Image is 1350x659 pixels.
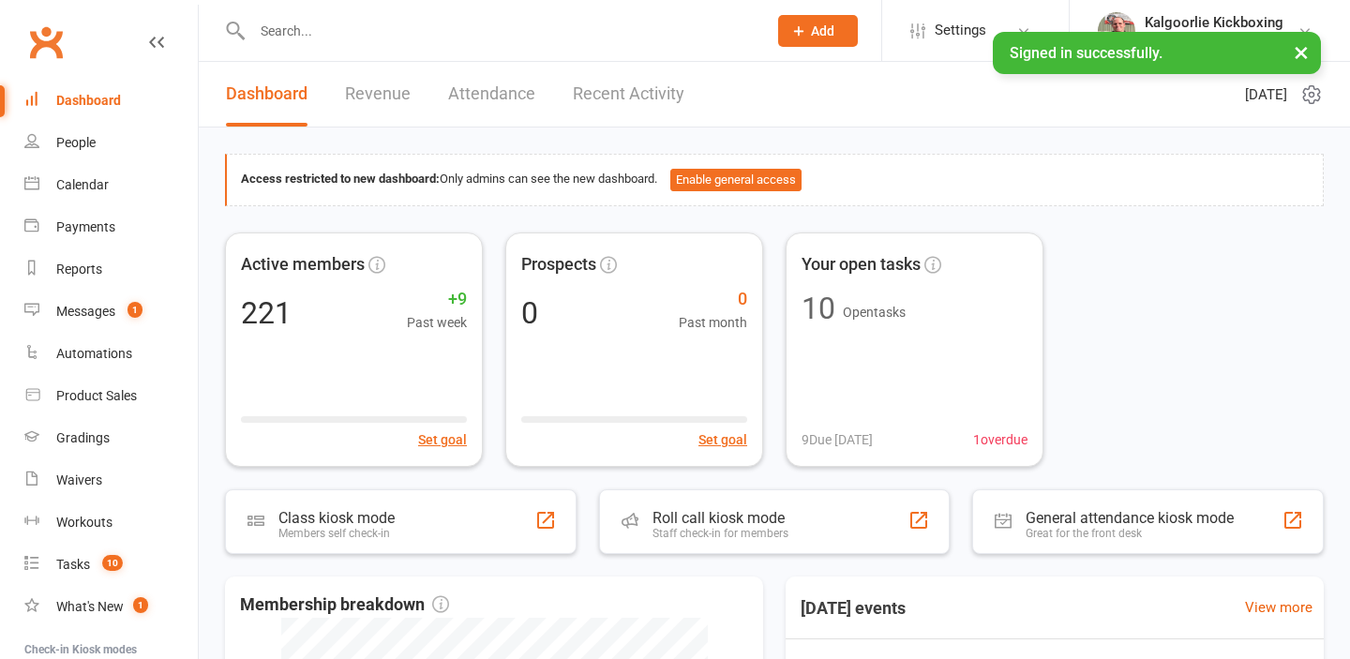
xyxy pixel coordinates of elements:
a: Dashboard [24,80,198,122]
div: Messages [56,304,115,319]
a: View more [1245,596,1312,619]
a: Revenue [345,62,411,127]
span: [DATE] [1245,83,1287,106]
button: Add [778,15,858,47]
span: 1 [127,302,142,318]
h3: [DATE] events [786,592,921,625]
div: Calendar [56,177,109,192]
span: Add [811,23,834,38]
span: Active members [241,251,365,278]
button: Set goal [418,429,467,450]
span: Prospects [521,251,596,278]
div: Workouts [56,515,112,530]
div: Kalgoorlie Kickboxing [1145,31,1283,48]
div: Automations [56,346,132,361]
button: × [1284,32,1318,72]
span: Signed in successfully. [1010,44,1162,62]
span: Open tasks [843,305,906,320]
div: What's New [56,599,124,614]
a: Attendance [448,62,535,127]
a: Automations [24,333,198,375]
div: Payments [56,219,115,234]
span: Settings [935,9,986,52]
div: 221 [241,298,292,328]
div: Reports [56,262,102,277]
div: Only admins can see the new dashboard. [241,169,1309,191]
a: Workouts [24,502,198,544]
a: Tasks 10 [24,544,198,586]
strong: Access restricted to new dashboard: [241,172,440,186]
span: 9 Due [DATE] [802,429,873,450]
a: Dashboard [226,62,307,127]
a: Calendar [24,164,198,206]
span: Past week [407,312,467,333]
span: Past month [679,312,747,333]
div: Great for the front desk [1026,527,1234,540]
span: +9 [407,286,467,313]
a: Product Sales [24,375,198,417]
div: Product Sales [56,388,137,403]
div: Members self check-in [278,527,395,540]
div: Staff check-in for members [652,527,788,540]
span: 0 [679,286,747,313]
div: 0 [521,298,538,328]
a: Gradings [24,417,198,459]
div: Dashboard [56,93,121,108]
div: Kalgoorlie Kickboxing [1145,14,1283,31]
div: Class kiosk mode [278,509,395,527]
a: People [24,122,198,164]
a: What's New1 [24,586,198,628]
div: Roll call kiosk mode [652,509,788,527]
span: 10 [102,555,123,571]
a: Reports [24,248,198,291]
div: Gradings [56,430,110,445]
div: Tasks [56,557,90,572]
span: Membership breakdown [240,592,449,619]
a: Recent Activity [573,62,684,127]
a: Clubworx [22,19,69,66]
div: 10 [802,293,835,323]
a: Payments [24,206,198,248]
button: Enable general access [670,169,802,191]
img: thumb_image1664779456.png [1098,12,1135,50]
span: 1 overdue [973,429,1027,450]
a: Waivers [24,459,198,502]
div: People [56,135,96,150]
span: 1 [133,597,148,613]
div: Waivers [56,472,102,487]
div: General attendance kiosk mode [1026,509,1234,527]
button: Set goal [698,429,747,450]
input: Search... [247,18,754,44]
span: Your open tasks [802,251,921,278]
a: Messages 1 [24,291,198,333]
